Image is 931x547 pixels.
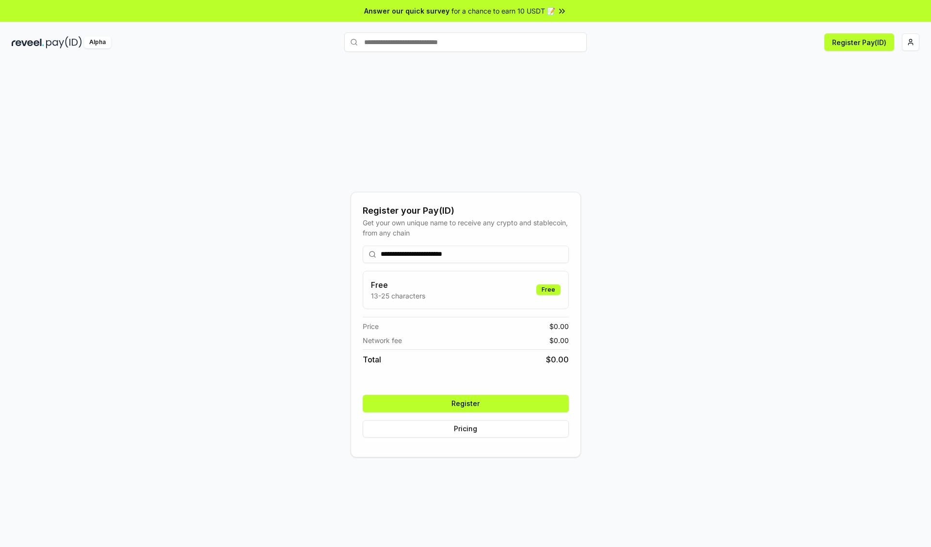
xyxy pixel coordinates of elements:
[364,6,449,16] span: Answer our quick survey
[363,335,402,345] span: Network fee
[549,335,569,345] span: $ 0.00
[546,354,569,365] span: $ 0.00
[363,321,379,331] span: Price
[363,420,569,438] button: Pricing
[46,36,82,48] img: pay_id
[371,279,425,291] h3: Free
[12,36,44,48] img: reveel_dark
[824,33,894,51] button: Register Pay(ID)
[363,204,569,218] div: Register your Pay(ID)
[363,218,569,238] div: Get your own unique name to receive any crypto and stablecoin, from any chain
[451,6,555,16] span: for a chance to earn 10 USDT 📝
[536,284,561,295] div: Free
[84,36,111,48] div: Alpha
[549,321,569,331] span: $ 0.00
[363,354,381,365] span: Total
[363,395,569,412] button: Register
[371,291,425,301] p: 13-25 characters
